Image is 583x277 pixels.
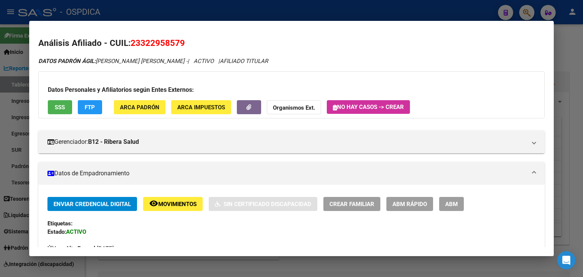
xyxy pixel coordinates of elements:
mat-panel-title: Datos de Empadronamiento [47,169,526,178]
span: 23322958579 [131,38,185,48]
strong: Estado: [47,228,66,235]
span: SSS [55,104,65,111]
button: Sin Certificado Discapacidad [209,197,317,211]
span: [DATE] [47,245,114,252]
button: FTP [78,100,102,114]
span: Sin Certificado Discapacidad [224,201,311,208]
strong: Última Alta Formal: [47,245,97,252]
button: No hay casos -> Crear [327,100,410,114]
button: Movimientos [143,197,203,211]
strong: Etiquetas: [47,220,72,227]
button: ABM Rápido [386,197,433,211]
mat-expansion-panel-header: Datos de Empadronamiento [38,162,545,185]
button: ABM [439,197,464,211]
span: [PERSON_NAME] [PERSON_NAME] - [38,58,188,65]
button: Enviar Credencial Digital [47,197,137,211]
span: Movimientos [158,201,197,208]
span: Enviar Credencial Digital [54,201,131,208]
button: Organismos Ext. [267,100,321,114]
mat-icon: remove_red_eye [149,199,158,208]
span: No hay casos -> Crear [333,104,404,110]
span: FTP [85,104,95,111]
h3: Datos Personales y Afiliatorios según Entes Externos: [48,85,535,94]
span: ABM [445,201,458,208]
button: SSS [48,100,72,114]
strong: B12 - Ribera Salud [88,137,139,146]
strong: DATOS PADRÓN ÁGIL: [38,58,96,65]
i: | ACTIVO | [38,58,268,65]
span: ABM Rápido [392,201,427,208]
button: ARCA Padrón [114,100,165,114]
button: ARCA Impuestos [171,100,231,114]
strong: Organismos Ext. [273,104,315,111]
span: ARCA Impuestos [177,104,225,111]
button: Crear Familiar [323,197,380,211]
div: Open Intercom Messenger [557,251,575,269]
span: AFILIADO TITULAR [220,58,268,65]
mat-panel-title: Gerenciador: [47,137,526,146]
span: Crear Familiar [329,201,374,208]
span: ARCA Padrón [120,104,159,111]
strong: ACTIVO [66,228,86,235]
h2: Análisis Afiliado - CUIL: [38,37,545,50]
mat-expansion-panel-header: Gerenciador:B12 - Ribera Salud [38,131,545,153]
